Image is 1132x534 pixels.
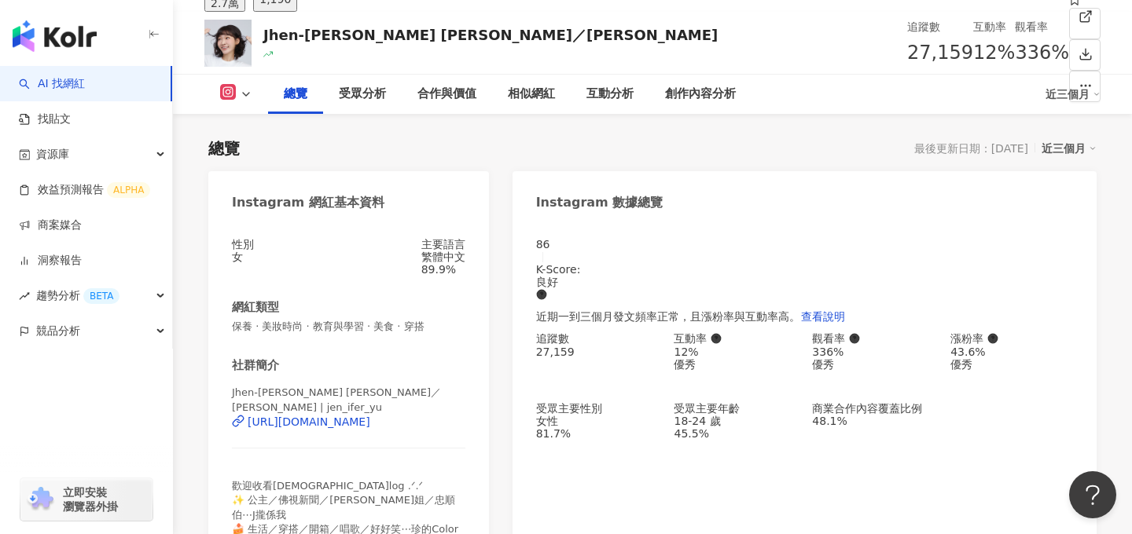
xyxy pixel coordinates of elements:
div: 總覽 [208,137,240,159]
div: 總覽 [284,85,307,104]
span: 12% [973,38,1015,68]
div: 追蹤數 [536,332,659,345]
div: 12% [674,346,796,358]
div: BETA [83,288,119,304]
div: 商業合作內容覆蓋比例 [812,402,935,415]
span: 競品分析 [36,313,80,349]
div: Instagram 網紅基本資料 [232,194,384,211]
div: 受眾主要年齡 [674,402,796,415]
iframe: Help Scout Beacon - Open [1069,471,1116,518]
div: Jhen-[PERSON_NAME] [PERSON_NAME]／[PERSON_NAME] [263,25,718,45]
a: chrome extension立即安裝 瀏覽器外掛 [20,478,153,521]
img: chrome extension [25,487,56,512]
div: 48.1% [812,415,935,427]
span: Jhen-[PERSON_NAME] [PERSON_NAME]／[PERSON_NAME] | jen_ifer_yu [232,386,441,412]
div: 最後更新日期：[DATE] [914,142,1028,155]
div: 繁體中文 [421,251,465,263]
span: 89.9% [421,263,456,276]
div: 81.7% [536,427,659,440]
a: 效益預測報告ALPHA [19,182,150,198]
div: 性別 [232,238,254,251]
div: 27,159 [536,346,659,358]
span: 保養 · 美妝時尚 · 教育與學習 · 美食 · 穿搭 [232,320,465,334]
div: 女 [232,251,254,263]
div: 受眾分析 [339,85,386,104]
a: 洞察報告 [19,253,82,269]
div: 近三個月 [1046,82,1101,107]
div: 社群簡介 [232,357,279,374]
span: 查看說明 [801,310,845,323]
div: 43.6% [950,346,1073,358]
span: 資源庫 [36,137,69,172]
a: 商案媒合 [19,218,82,233]
div: 近期一到三個月發文頻率正常，且漲粉率與互動率高。 [536,301,1073,332]
div: 觀看率 [812,332,935,345]
span: 趨勢分析 [36,278,119,313]
div: 漲粉率 [950,332,1073,345]
div: 近三個月 [1042,138,1097,159]
div: 追蹤數 [907,18,973,35]
div: 良好 [536,276,1073,288]
img: logo [13,20,97,52]
div: 45.5% [674,427,796,440]
div: 女性 [536,415,659,427]
div: K-Score : [536,263,1073,301]
div: 合作與價值 [417,85,476,104]
div: 18-24 歲 [674,415,796,427]
div: 優秀 [950,358,1073,371]
a: [URL][DOMAIN_NAME] [232,415,465,429]
div: 互動率 [674,332,796,345]
div: 相似網紅 [508,85,555,104]
div: [URL][DOMAIN_NAME] [248,415,370,428]
div: 主要語言 [421,238,465,251]
span: 336% [1015,38,1069,68]
span: rise [19,291,30,302]
a: 找貼文 [19,112,71,127]
div: 互動分析 [586,85,634,104]
div: 創作內容分析 [665,85,736,104]
div: 互動率 [973,18,1015,35]
div: Instagram 數據總覽 [536,194,663,211]
div: 觀看率 [1015,18,1069,35]
div: 優秀 [674,358,796,371]
div: 優秀 [812,358,935,371]
button: 查看說明 [800,301,846,332]
div: 受眾主要性別 [536,402,659,415]
span: 27,159 [907,42,973,64]
img: KOL Avatar [204,20,252,67]
div: 86 [536,238,1073,251]
div: 336% [812,346,935,358]
div: 網紅類型 [232,299,279,316]
span: 立即安裝 瀏覽器外掛 [63,485,118,514]
a: searchAI 找網紅 [19,76,85,92]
